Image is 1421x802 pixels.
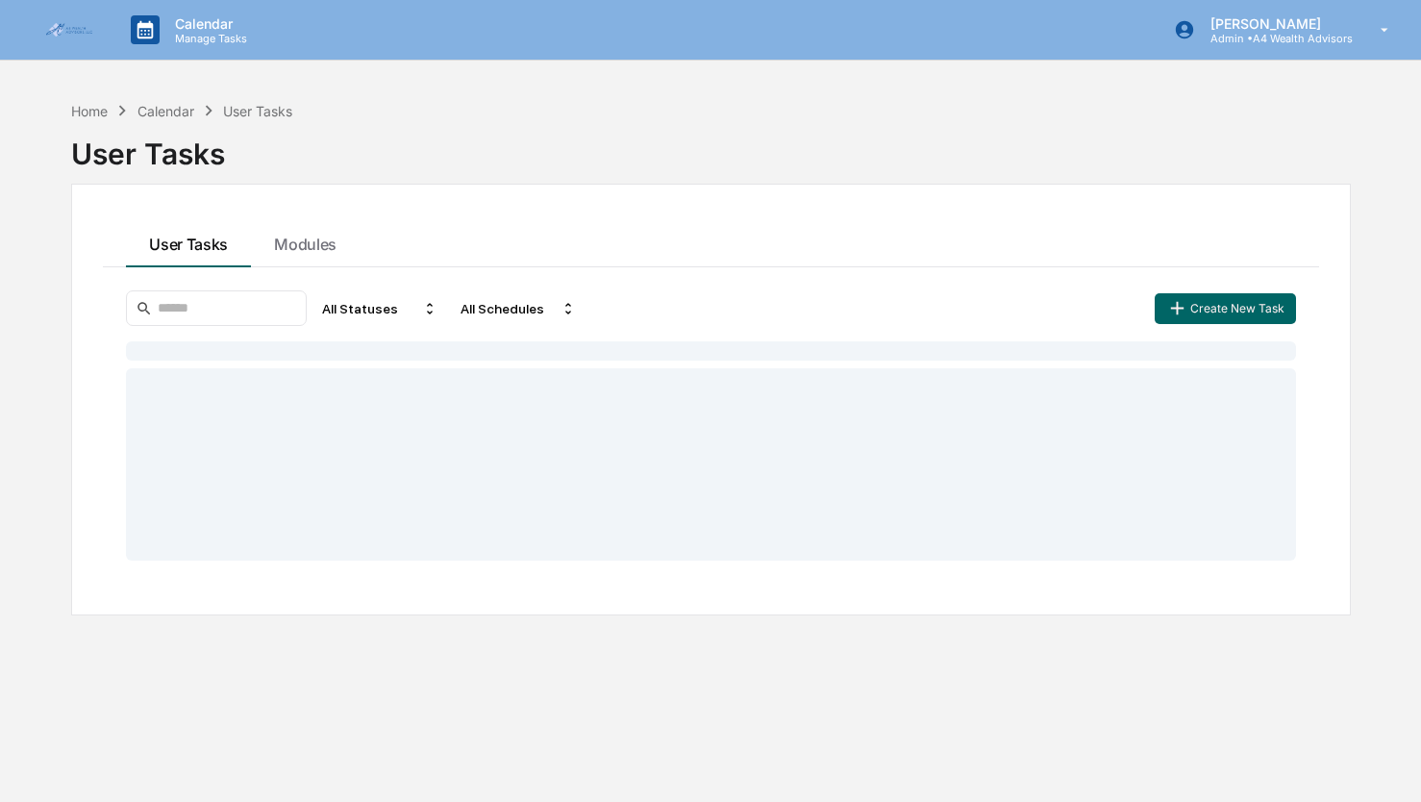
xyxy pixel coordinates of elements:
button: Create New Task [1155,293,1295,324]
p: Admin • A4 Wealth Advisors [1195,32,1353,45]
p: [PERSON_NAME] [1195,15,1353,32]
div: User Tasks [71,121,1350,171]
img: logo [46,23,92,37]
button: Modules [251,215,360,267]
p: Calendar [160,15,257,32]
div: User Tasks [223,103,292,119]
div: Calendar [137,103,194,119]
div: All Schedules [453,293,584,324]
p: Manage Tasks [160,32,257,45]
div: Home [71,103,108,119]
button: User Tasks [126,215,251,267]
div: All Statuses [314,293,445,324]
